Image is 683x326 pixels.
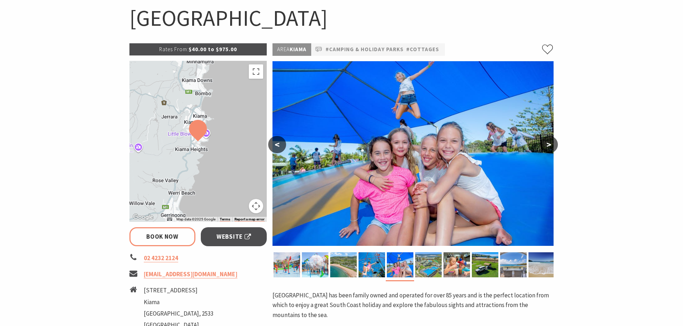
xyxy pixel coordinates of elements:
[444,252,470,277] img: Children having drinks at the cafe
[159,46,189,53] span: Rates From:
[359,252,385,277] img: Kids on Ropeplay
[131,213,155,222] a: Open this area in Google Maps (opens a new window)
[415,252,442,277] img: Aerial view of the resort pool at BIG4 Easts Beach Kiama Holiday Park
[272,43,311,56] p: Kiama
[217,232,251,242] span: Website
[144,286,213,295] li: [STREET_ADDRESS]
[129,4,554,33] h1: [GEOGRAPHIC_DATA]
[220,217,230,222] a: Terms
[472,252,498,277] img: Camping sites
[540,136,558,153] button: >
[302,252,328,277] img: Sunny's Aquaventure Park at BIG4 Easts Beach Kiama Holiday Park
[326,45,404,54] a: #Camping & Holiday Parks
[249,199,263,213] button: Map camera controls
[129,43,267,55] p: $40.00 to $975.00
[167,217,172,222] button: Keyboard shortcuts
[387,252,413,277] img: Jumping pillow with a group of friends sitting in the foreground and girl jumping in air behind them
[528,252,555,277] img: BIG4 Easts Beach Kiama beachfront with water and ocean
[144,297,213,307] li: Kiama
[500,252,527,277] img: Beach View Cabins
[144,309,213,318] li: [GEOGRAPHIC_DATA], 2533
[330,252,357,277] img: BIG4 Easts Beach Kiama aerial view
[176,217,215,221] span: Map data ©2025 Google
[272,291,554,320] p: [GEOGRAPHIC_DATA] has been family owned and operated for over 85 years and is the perfect locatio...
[131,213,155,222] img: Google
[234,217,265,222] a: Report a map error
[144,254,178,262] a: 02 4232 2124
[268,136,286,153] button: <
[144,270,237,278] a: [EMAIL_ADDRESS][DOMAIN_NAME]
[277,46,290,53] span: Area
[201,227,267,246] a: Website
[406,45,439,54] a: #Cottages
[274,252,300,277] img: Sunny's Aquaventure Park at BIG4 Easts Beach Kiama Holiday Park
[272,61,554,246] img: Jumping pillow with a group of friends sitting in the foreground and girl jumping in air behind them
[129,227,196,246] a: Book Now
[249,64,263,79] button: Toggle fullscreen view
